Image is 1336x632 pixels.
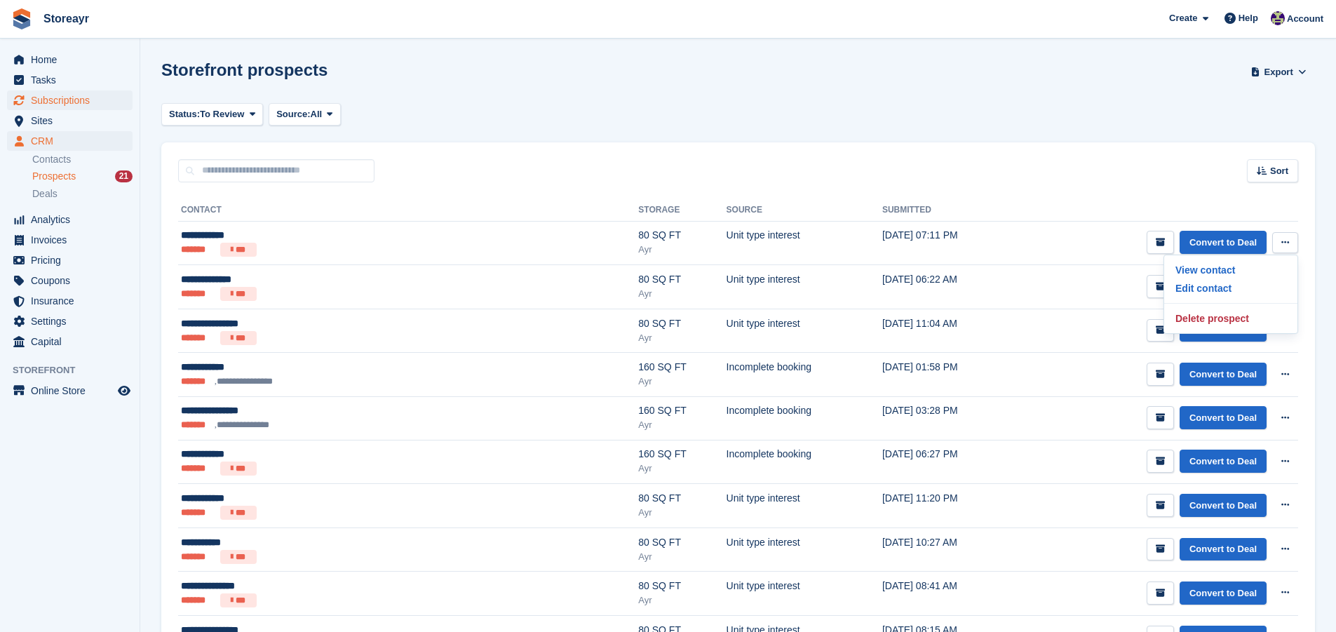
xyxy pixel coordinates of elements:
[638,375,726,389] div: Ayr
[882,353,1021,396] td: [DATE] 01:58 PM
[638,243,726,257] div: Ayr
[727,309,882,353] td: Unit type interest
[7,111,133,130] a: menu
[638,593,726,607] div: Ayr
[727,199,882,222] th: Source
[116,382,133,399] a: Preview store
[638,360,726,375] div: 160 SQ FT
[638,550,726,564] div: Ayr
[32,187,133,201] a: Deals
[161,103,263,126] button: Status: To Review
[727,440,882,484] td: Incomplete booking
[31,381,115,401] span: Online Store
[638,403,726,418] div: 160 SQ FT
[1180,231,1267,254] a: Convert to Deal
[7,230,133,250] a: menu
[31,70,115,90] span: Tasks
[727,484,882,528] td: Unit type interest
[1264,65,1293,79] span: Export
[1239,11,1258,25] span: Help
[1248,60,1309,83] button: Export
[638,506,726,520] div: Ayr
[7,311,133,331] a: menu
[638,447,726,462] div: 160 SQ FT
[11,8,32,29] img: stora-icon-8386f47178a22dfd0bd8f6a31ec36ba5ce8667c1dd55bd0f319d3a0aa187defe.svg
[638,287,726,301] div: Ayr
[7,131,133,151] a: menu
[178,199,638,222] th: Contact
[638,491,726,506] div: 80 SQ FT
[31,271,115,290] span: Coupons
[13,363,140,377] span: Storefront
[7,50,133,69] a: menu
[638,228,726,243] div: 80 SQ FT
[638,462,726,476] div: Ayr
[32,170,76,183] span: Prospects
[31,311,115,331] span: Settings
[276,107,310,121] span: Source:
[32,169,133,184] a: Prospects 21
[882,440,1021,484] td: [DATE] 06:27 PM
[727,396,882,440] td: Incomplete booking
[1180,494,1267,517] a: Convert to Deal
[882,572,1021,616] td: [DATE] 08:41 AM
[269,103,341,126] button: Source: All
[169,107,200,121] span: Status:
[882,265,1021,309] td: [DATE] 06:22 AM
[161,60,328,79] h1: Storefront prospects
[638,272,726,287] div: 80 SQ FT
[7,271,133,290] a: menu
[1287,12,1323,26] span: Account
[638,331,726,345] div: Ayr
[882,199,1021,222] th: Submitted
[7,70,133,90] a: menu
[638,418,726,432] div: Ayr
[882,309,1021,353] td: [DATE] 11:04 AM
[1180,406,1267,429] a: Convert to Deal
[31,210,115,229] span: Analytics
[1180,450,1267,473] a: Convert to Deal
[882,484,1021,528] td: [DATE] 11:20 PM
[38,7,95,30] a: Storeayr
[7,291,133,311] a: menu
[31,332,115,351] span: Capital
[115,170,133,182] div: 21
[7,381,133,401] a: menu
[31,230,115,250] span: Invoices
[7,332,133,351] a: menu
[1170,279,1292,297] a: Edit contact
[1180,538,1267,561] a: Convert to Deal
[638,316,726,331] div: 80 SQ FT
[727,265,882,309] td: Unit type interest
[31,90,115,110] span: Subscriptions
[882,221,1021,265] td: [DATE] 07:11 PM
[31,111,115,130] span: Sites
[1180,363,1267,386] a: Convert to Deal
[1270,164,1288,178] span: Sort
[638,199,726,222] th: Storage
[32,153,133,166] a: Contacts
[1170,261,1292,279] a: View contact
[1169,11,1197,25] span: Create
[638,579,726,593] div: 80 SQ FT
[638,535,726,550] div: 80 SQ FT
[200,107,244,121] span: To Review
[31,250,115,270] span: Pricing
[727,527,882,572] td: Unit type interest
[882,527,1021,572] td: [DATE] 10:27 AM
[727,353,882,396] td: Incomplete booking
[727,572,882,616] td: Unit type interest
[1170,309,1292,328] a: Delete prospect
[882,396,1021,440] td: [DATE] 03:28 PM
[31,50,115,69] span: Home
[7,250,133,270] a: menu
[1271,11,1285,25] img: Byron Mcindoe
[1180,581,1267,605] a: Convert to Deal
[311,107,323,121] span: All
[7,90,133,110] a: menu
[727,221,882,265] td: Unit type interest
[31,291,115,311] span: Insurance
